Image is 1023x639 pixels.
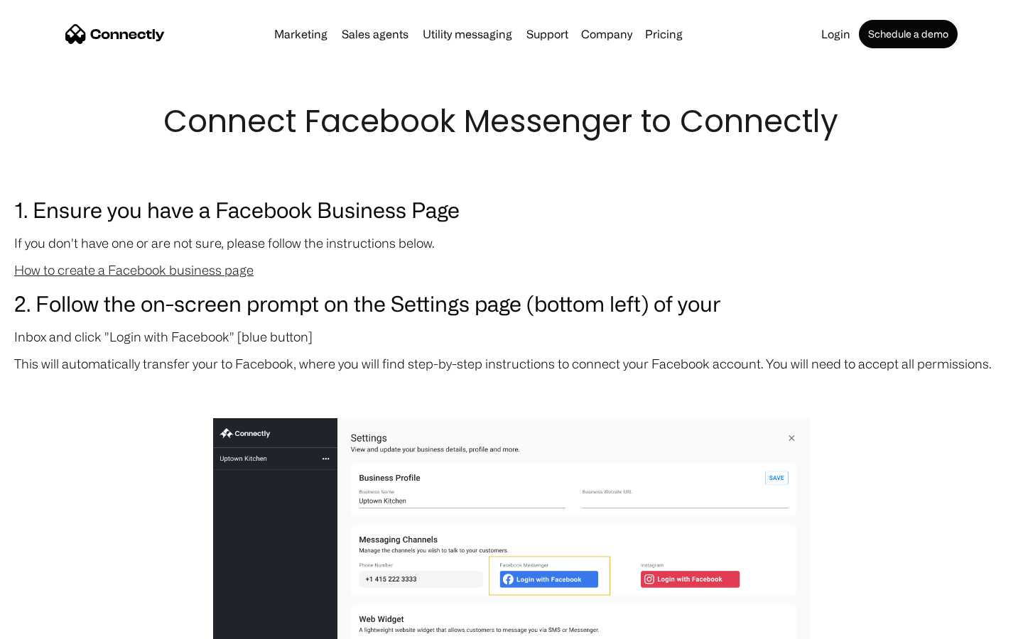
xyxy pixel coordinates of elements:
h3: 1. Ensure you have a Facebook Business Page [14,193,1009,226]
a: Marketing [269,28,333,40]
p: If you don't have one or are not sure, please follow the instructions below. [14,233,1009,253]
div: Company [581,24,632,44]
a: Pricing [639,28,688,40]
a: Support [521,28,574,40]
a: Login [816,28,856,40]
p: Inbox and click "Login with Facebook" [blue button] [14,327,1009,346]
ul: Language list [28,614,85,634]
a: Sales agents [336,28,414,40]
a: How to create a Facebook business page [14,263,254,277]
aside: Language selected: English [14,614,85,634]
p: This will automatically transfer your to Facebook, where you will find step-by-step instructions ... [14,354,1009,373]
a: Utility messaging [417,28,518,40]
h3: 2. Follow the on-screen prompt on the Settings page (bottom left) of your [14,287,1009,319]
p: ‍ [14,381,1009,400]
a: Schedule a demo [859,20,958,48]
h1: Connect Facebook Messenger to Connectly [163,99,860,143]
